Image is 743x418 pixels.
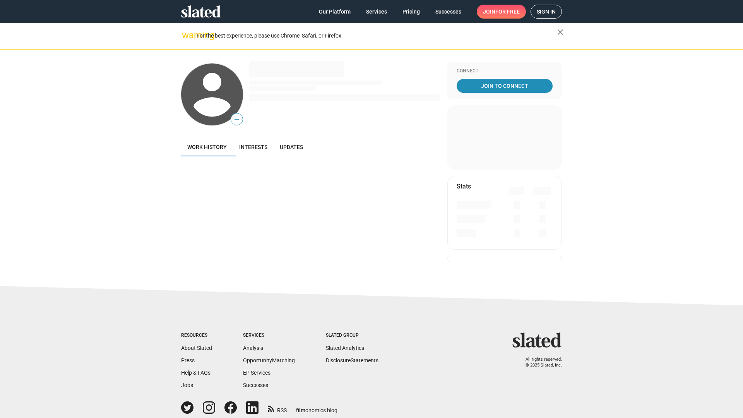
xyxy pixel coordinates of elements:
a: Help & FAQs [181,370,211,376]
a: Sign in [531,5,562,19]
a: Work history [181,138,233,156]
span: Services [366,5,387,19]
a: Successes [243,382,268,388]
span: film [296,407,305,413]
span: Updates [280,144,303,150]
a: Our Platform [313,5,357,19]
mat-icon: close [556,27,565,37]
a: Jobs [181,382,193,388]
span: for free [495,5,520,19]
a: Analysis [243,345,263,351]
a: Joinfor free [477,5,526,19]
mat-icon: warning [182,31,191,40]
span: — [231,115,243,125]
div: Resources [181,332,212,339]
a: Services [360,5,393,19]
a: EP Services [243,370,270,376]
a: RSS [268,402,287,414]
div: Connect [457,68,553,74]
a: About Slated [181,345,212,351]
div: Slated Group [326,332,378,339]
span: Successes [435,5,461,19]
a: Join To Connect [457,79,553,93]
a: OpportunityMatching [243,357,295,363]
a: Pricing [396,5,426,19]
p: All rights reserved. © 2025 Slated, Inc. [517,357,562,368]
a: Slated Analytics [326,345,364,351]
a: Interests [233,138,274,156]
span: Join [483,5,520,19]
a: Updates [274,138,309,156]
span: Join To Connect [458,79,551,93]
span: Interests [239,144,267,150]
span: Sign in [537,5,556,18]
span: Our Platform [319,5,351,19]
mat-card-title: Stats [457,182,471,190]
a: Press [181,357,195,363]
a: DisclosureStatements [326,357,378,363]
a: Successes [429,5,467,19]
span: Work history [187,144,227,150]
a: filmonomics blog [296,401,337,414]
div: Services [243,332,295,339]
span: Pricing [402,5,420,19]
div: For the best experience, please use Chrome, Safari, or Firefox. [197,31,557,41]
